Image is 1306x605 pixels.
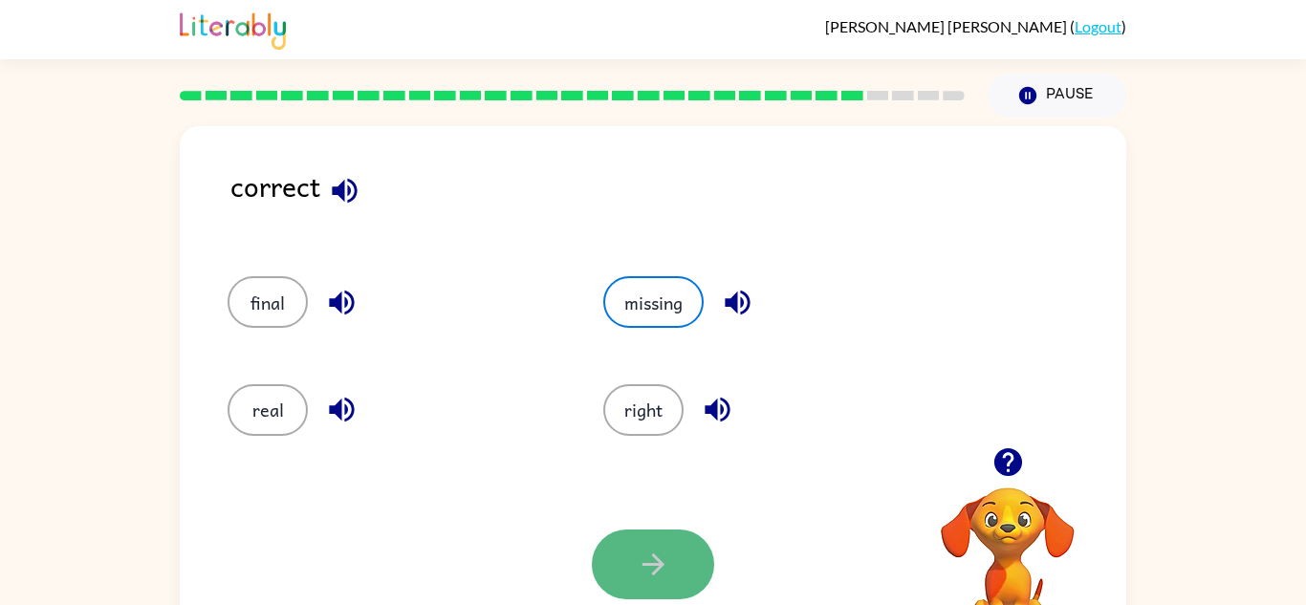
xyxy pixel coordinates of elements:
[603,276,704,328] button: missing
[603,384,684,436] button: right
[228,384,308,436] button: real
[825,17,1126,35] div: ( )
[180,8,286,50] img: Literably
[825,17,1070,35] span: [PERSON_NAME] [PERSON_NAME]
[228,276,308,328] button: final
[988,74,1126,118] button: Pause
[230,164,1126,238] div: correct
[1075,17,1121,35] a: Logout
